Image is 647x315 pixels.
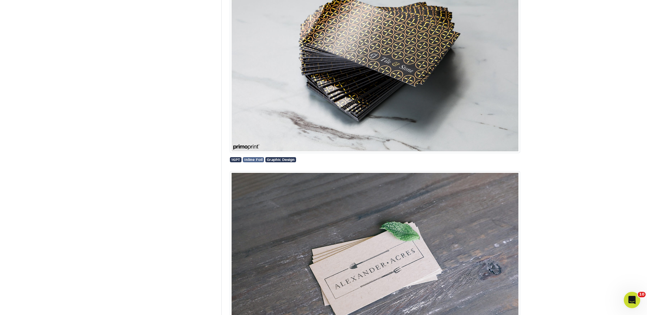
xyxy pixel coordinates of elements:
[231,157,240,162] span: 16PT
[244,157,263,162] span: Inline Foil
[267,157,295,162] span: Graphic Design
[230,157,241,162] a: 16PT
[624,292,640,308] iframe: Intercom live chat
[265,157,296,162] a: Graphic Design
[638,292,646,297] span: 10
[243,157,264,162] a: Inline Foil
